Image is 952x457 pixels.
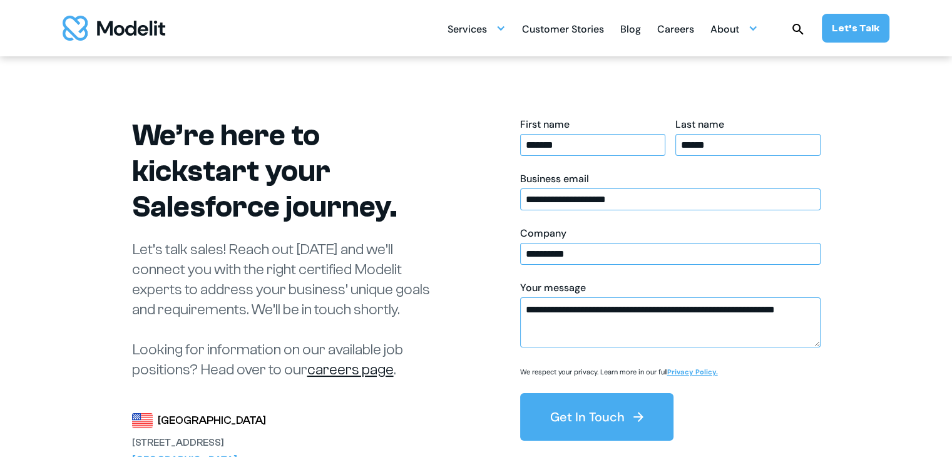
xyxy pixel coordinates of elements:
div: Your message [520,281,821,295]
img: arrow right [631,409,646,424]
img: modelit logo [63,16,165,41]
p: Let’s talk sales! Reach out [DATE] and we’ll connect you with the right certified Modelit experts... [132,240,445,380]
a: Privacy Policy. [667,367,718,376]
button: Get In Touch [520,393,673,441]
div: Blog [620,18,641,43]
a: home [63,16,165,41]
a: careers page [307,361,394,378]
div: Last name [675,118,821,131]
div: Let’s Talk [832,21,879,35]
a: Let’s Talk [822,14,889,43]
div: First name [520,118,665,131]
div: Company [520,227,821,240]
a: Careers [657,16,694,41]
div: Business email [520,172,821,186]
div: Customer Stories [522,18,604,43]
div: Services [448,18,487,43]
div: [STREET_ADDRESS] [132,435,270,450]
p: We respect your privacy. Learn more in our full [520,367,718,377]
h1: We’re here to kickstart your Salesforce journey. [132,118,445,225]
a: Customer Stories [522,16,604,41]
div: [GEOGRAPHIC_DATA] [158,412,266,429]
div: Careers [657,18,694,43]
div: Services [448,16,506,41]
div: Get In Touch [550,408,625,426]
div: About [710,18,739,43]
a: Blog [620,16,641,41]
div: About [710,16,758,41]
